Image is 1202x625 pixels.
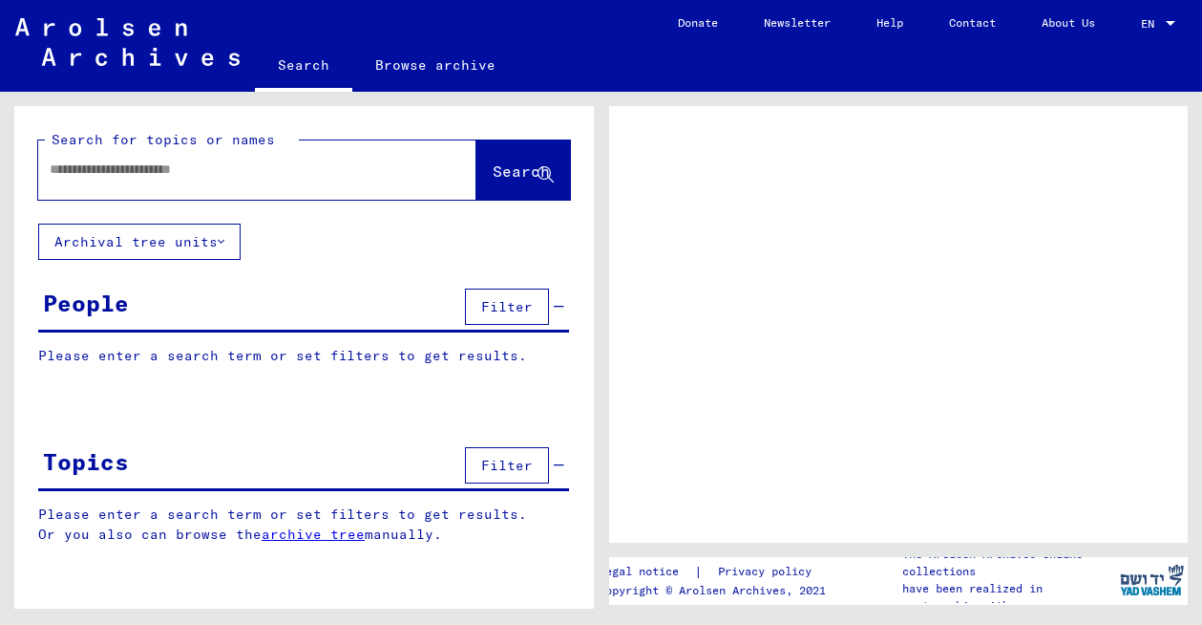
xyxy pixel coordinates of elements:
p: The Arolsen Archives online collections [902,546,1115,580]
a: Browse archive [352,42,518,88]
span: Filter [481,457,533,474]
button: Filter [465,289,549,325]
p: Copyright © Arolsen Archives, 2021 [599,582,834,599]
button: Archival tree units [38,224,241,260]
p: Please enter a search term or set filters to get results. [38,346,569,366]
img: yv_logo.png [1116,556,1188,604]
button: Filter [465,447,549,484]
div: Topics [43,444,129,479]
div: People [43,286,129,320]
a: Privacy policy [703,562,834,582]
span: Search [493,162,550,181]
span: EN [1141,17,1162,31]
button: Search [476,140,570,200]
a: Legal notice [599,562,694,582]
mat-label: Search for topics or names [52,131,275,148]
div: | [599,562,834,582]
span: Filter [481,298,533,315]
p: Please enter a search term or set filters to get results. Or you also can browse the manually. [38,505,570,545]
a: archive tree [262,526,365,543]
a: Search [255,42,352,92]
p: have been realized in partnership with [902,580,1115,614]
img: Arolsen_neg.svg [15,18,240,66]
